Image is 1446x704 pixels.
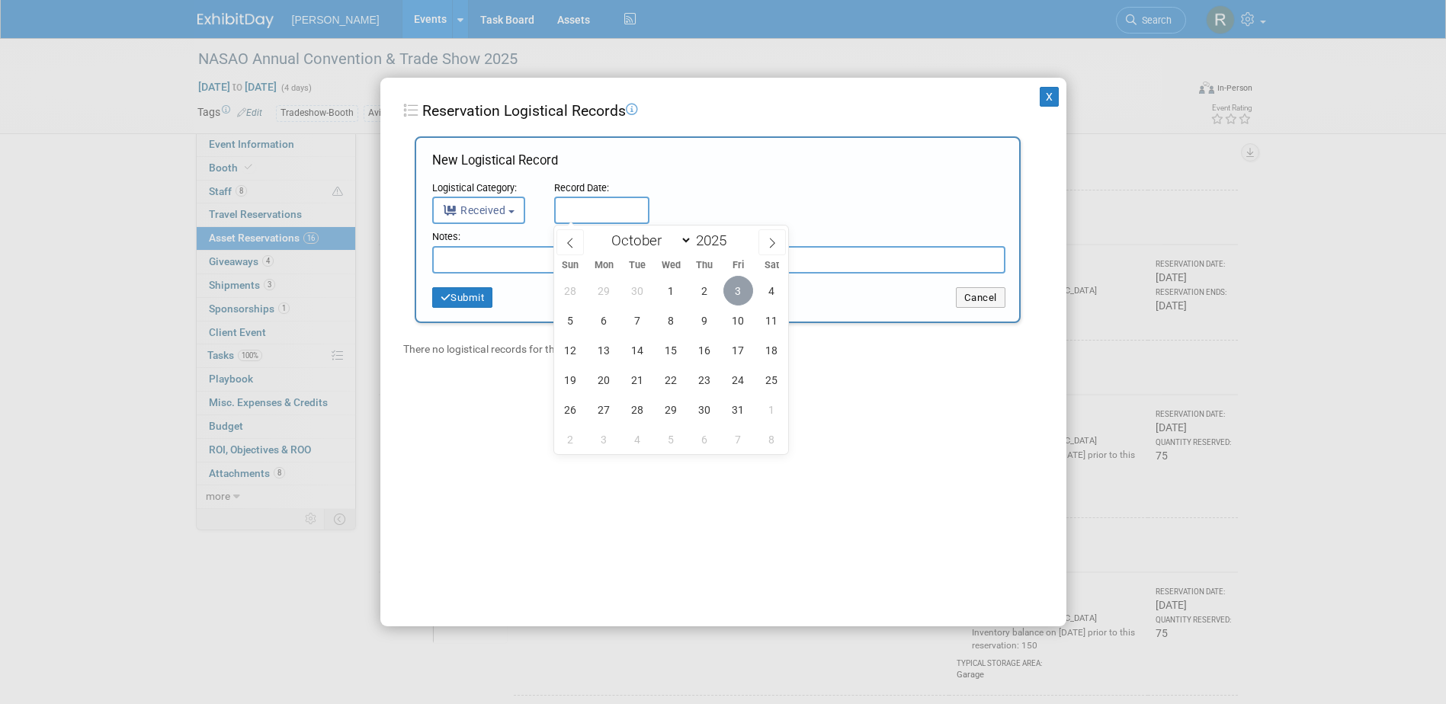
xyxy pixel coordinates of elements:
[757,365,787,395] span: October 25, 2025
[432,287,493,309] button: Submit
[656,306,686,335] span: October 8, 2025
[432,230,1005,245] div: Notes:
[556,424,585,454] span: November 2, 2025
[432,152,1005,181] div: New Logistical Record
[623,276,652,306] span: September 30, 2025
[604,231,692,250] select: Month
[623,335,652,365] span: October 14, 2025
[620,261,654,270] span: Tue
[721,261,755,270] span: Fri
[623,424,652,454] span: November 4, 2025
[690,306,720,335] span: October 9, 2025
[554,261,588,270] span: Sun
[723,335,753,365] span: October 17, 2025
[589,335,619,365] span: October 13, 2025
[589,306,619,335] span: October 6, 2025
[688,261,721,270] span: Thu
[757,306,787,335] span: October 11, 2025
[656,365,686,395] span: October 22, 2025
[589,395,619,424] span: October 27, 2025
[723,306,753,335] span: October 10, 2025
[723,395,753,424] span: October 31, 2025
[757,335,787,365] span: October 18, 2025
[1040,87,1060,107] button: X
[723,424,753,454] span: November 7, 2025
[556,276,585,306] span: September 28, 2025
[623,395,652,424] span: October 28, 2025
[690,395,720,424] span: October 30, 2025
[403,101,1032,122] div: Reservation Logistical Records
[403,343,621,355] span: There no logistical records for this reservation.
[690,276,720,306] span: October 2, 2025
[589,365,619,395] span: October 20, 2025
[757,276,787,306] span: October 4, 2025
[589,424,619,454] span: November 3, 2025
[432,197,525,224] button: Received
[654,261,688,270] span: Wed
[956,287,1005,309] button: Cancel
[556,335,585,365] span: October 12, 2025
[554,181,649,197] div: Record Date:
[755,261,788,270] span: Sat
[556,395,585,424] span: October 26, 2025
[690,335,720,365] span: October 16, 2025
[587,261,620,270] span: Mon
[656,395,686,424] span: October 29, 2025
[757,395,787,424] span: November 1, 2025
[556,306,585,335] span: October 5, 2025
[432,181,543,197] div: Logistical Category:
[623,365,652,395] span: October 21, 2025
[589,276,619,306] span: September 29, 2025
[656,276,686,306] span: October 1, 2025
[556,365,585,395] span: October 19, 2025
[723,276,753,306] span: October 3, 2025
[690,365,720,395] span: October 23, 2025
[623,306,652,335] span: October 7, 2025
[656,424,686,454] span: November 5, 2025
[443,204,506,216] span: Received
[656,335,686,365] span: October 15, 2025
[690,424,720,454] span: November 6, 2025
[692,232,738,249] input: Year
[757,424,787,454] span: November 8, 2025
[723,365,753,395] span: October 24, 2025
